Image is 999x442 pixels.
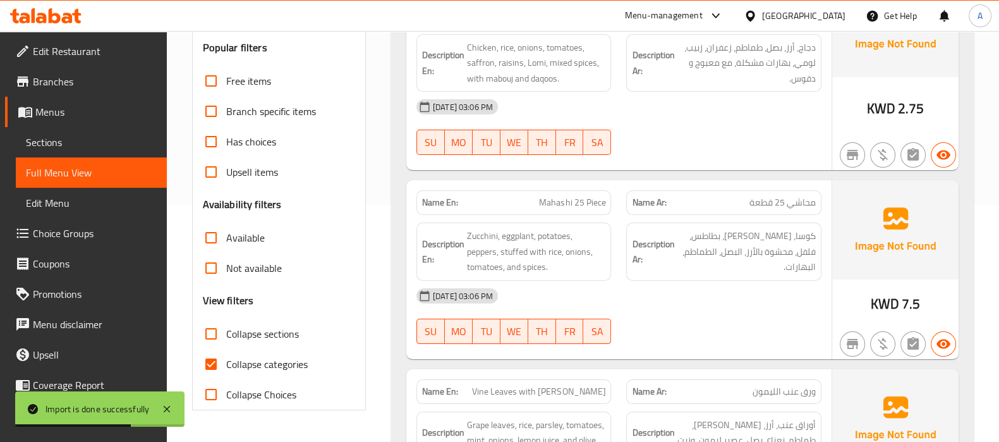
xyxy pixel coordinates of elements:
span: [DATE] 03:06 PM [428,101,498,113]
h3: Availability filters [203,197,282,212]
span: Not available [226,261,282,276]
div: [GEOGRAPHIC_DATA] [762,9,845,23]
span: Coupons [33,256,157,271]
span: Mahashi 25 Piece [539,196,605,209]
button: SU [416,130,445,155]
span: 2.75 [898,96,924,121]
a: Menu disclaimer [5,309,167,340]
strong: Description Ar: [632,236,674,267]
span: Free items [226,73,271,89]
span: Promotions [33,286,157,302]
button: Not has choices [900,331,926,357]
button: Available [931,331,956,357]
button: Available [931,142,956,168]
strong: Description En: [422,47,464,78]
h3: View filters [203,293,254,308]
button: FR [556,130,584,155]
button: TH [528,130,556,155]
button: Not branch specific item [840,142,865,168]
a: Sections [16,127,167,157]
span: Collapse Choices [226,387,296,402]
span: WE [506,322,523,341]
span: 7.5 [902,292,920,316]
span: Has choices [226,134,276,149]
strong: Name Ar: [632,196,666,209]
span: Collapse categories [226,357,308,372]
h3: Popular filters [203,40,355,55]
a: Coverage Report [5,370,167,400]
span: ورق عنب الليمون [753,385,816,398]
button: SA [583,130,611,155]
div: Menu-management [625,8,703,23]
strong: Name En: [422,196,458,209]
span: SU [422,322,440,341]
span: Chicken, rice, onions, tomatoes, saffron, raisins, Lomi, mixed spices, with mabouj and daqoos. [467,40,606,87]
span: MO [450,322,468,341]
a: Promotions [5,279,167,309]
span: SA [588,133,606,152]
span: كوسا، باذنجان، بطاطس، فلفل، محشوة بالأرز، البصل، الطماطم، البهارات. [677,228,816,275]
button: TU [473,130,500,155]
span: MO [450,133,468,152]
span: SU [422,133,440,152]
a: Grocery Checklist [5,400,167,431]
span: TU [478,133,495,152]
span: Menu disclaimer [33,317,157,332]
button: Not has choices [900,142,926,168]
button: TH [528,319,556,344]
span: Branches [33,74,157,89]
span: Choice Groups [33,226,157,241]
span: Branch specific items [226,104,316,119]
span: Upsell [33,347,157,362]
span: Menus [35,104,157,120]
span: Upsell items [226,164,278,180]
a: Full Menu View [16,157,167,188]
span: TH [533,133,551,152]
span: محاشي 25 قطعة [749,196,816,209]
a: Branches [5,66,167,97]
img: Ae5nvW7+0k+MAAAAAElFTkSuQmCC [832,180,959,279]
span: Full Menu View [26,165,157,180]
strong: Name Ar: [632,385,666,398]
a: Coupons [5,249,167,279]
button: FR [556,319,584,344]
span: KWD [866,96,895,121]
a: Upsell [5,340,167,370]
button: MO [445,319,473,344]
span: SA [588,322,606,341]
a: Edit Menu [16,188,167,218]
a: Edit Restaurant [5,36,167,66]
button: SA [583,319,611,344]
span: TH [533,322,551,341]
span: WE [506,133,523,152]
strong: Description Ar: [632,47,674,78]
a: Menus [5,97,167,127]
button: Purchased item [870,331,895,357]
button: TU [473,319,500,344]
button: SU [416,319,445,344]
span: Edit Menu [26,195,157,211]
span: Collapse sections [226,326,299,341]
span: Available [226,230,265,245]
strong: Description En: [422,236,464,267]
span: TU [478,322,495,341]
span: KWD [871,292,899,316]
span: Edit Restaurant [33,44,157,59]
button: WE [500,130,528,155]
span: Coverage Report [33,378,157,393]
span: دجاج، أرز، بصل، طماطم، زعفران، زبيب، لومي، بهارات مشكلة، مع معبوج و دقوس. [677,40,816,87]
strong: Name En: [422,385,458,398]
span: FR [561,322,579,341]
span: Sections [26,135,157,150]
span: Zucchini, eggplant, potatoes, peppers, stuffed with rice, onions, tomatoes, and spices. [467,228,606,275]
button: Purchased item [870,142,895,168]
span: A [978,9,983,23]
button: Not branch specific item [840,331,865,357]
span: FR [561,133,579,152]
div: Import is done successfully [45,402,149,416]
span: [DATE] 03:06 PM [428,290,498,302]
a: Choice Groups [5,218,167,249]
button: WE [500,319,528,344]
span: Vine Leaves with [PERSON_NAME] [472,385,605,398]
button: MO [445,130,473,155]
